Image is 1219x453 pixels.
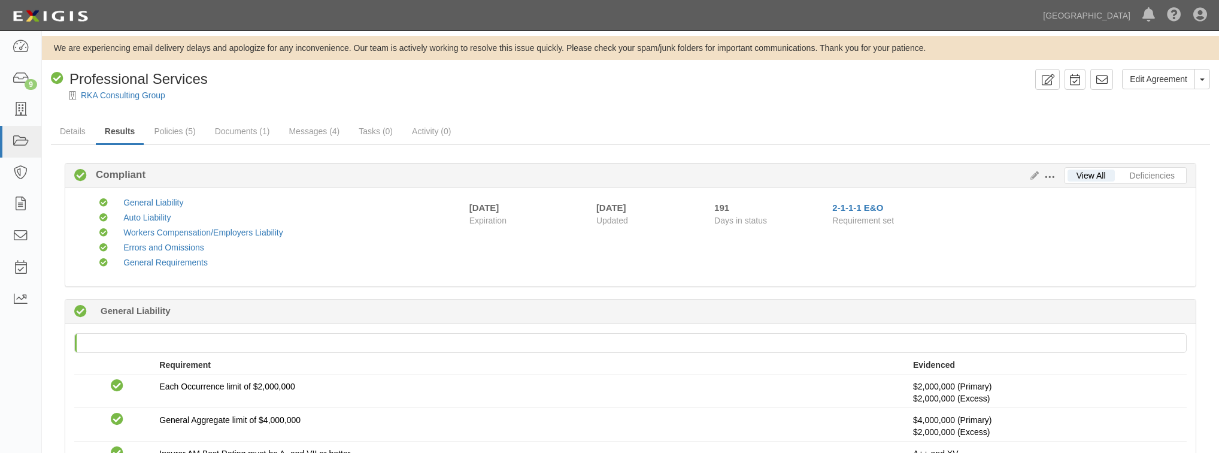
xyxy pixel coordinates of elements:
[123,258,208,267] a: General Requirements
[159,360,211,370] strong: Requirement
[81,90,165,100] a: RKA Consulting Group
[123,198,183,207] a: General Liability
[159,415,301,425] span: General Aggregate limit of $4,000,000
[101,304,171,317] b: General Liability
[145,119,204,143] a: Policies (5)
[51,69,208,89] div: Professional Services
[1026,171,1039,180] a: Edit Results
[469,215,587,226] span: Expiration
[159,382,295,391] span: Each Occurrence limit of $2,000,000
[99,199,108,207] i: Compliant
[913,360,955,370] strong: Evidenced
[206,119,279,143] a: Documents (1)
[469,201,499,214] div: [DATE]
[832,203,883,213] a: 2-1-1-1 E&O
[96,119,144,145] a: Results
[1068,170,1115,182] a: View All
[42,42,1219,54] div: We are experiencing email delivery delays and apologize for any inconvenience. Our team is active...
[69,71,208,87] span: Professional Services
[1167,8,1181,23] i: Help Center - Complianz
[51,73,63,85] i: Compliant
[913,394,990,403] span: Policy #CUP3356T268 Insurer: Travelers Property Casualty Co of Amer
[74,170,87,182] i: Compliant
[99,229,108,237] i: Compliant
[403,119,460,143] a: Activity (0)
[99,244,108,252] i: Compliant
[123,228,283,237] a: Workers Compensation/Employers Liability
[596,216,628,225] span: Updated
[350,119,402,143] a: Tasks (0)
[87,168,145,182] b: Compliant
[1037,4,1136,28] a: [GEOGRAPHIC_DATA]
[25,79,37,90] div: 9
[123,213,171,222] a: Auto Liability
[280,119,348,143] a: Messages (4)
[74,306,87,318] i: Compliant 191 days (since 02/18/2025)
[832,216,894,225] span: Requirement set
[913,427,990,437] span: Policy #CUP3356T268 Insurer: Travelers Property Casualty Co of Amer
[913,414,1178,438] p: $4,000,000 (Primary)
[111,380,123,392] i: Compliant
[714,216,767,225] span: Days in status
[99,214,108,222] i: Compliant
[123,243,204,252] a: Errors and Omissions
[51,119,95,143] a: Details
[1122,69,1195,89] a: Edit Agreement
[99,259,108,267] i: Compliant
[111,413,123,426] i: Compliant
[596,201,696,214] div: [DATE]
[1121,170,1184,182] a: Deficiencies
[9,5,92,27] img: logo-5460c22ac91f19d4615b14bd174203de0afe785f0fc80cf4dbbc73dc1793850b.png
[714,201,823,214] div: Since 02/18/2025
[913,380,1178,404] p: $2,000,000 (Primary)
